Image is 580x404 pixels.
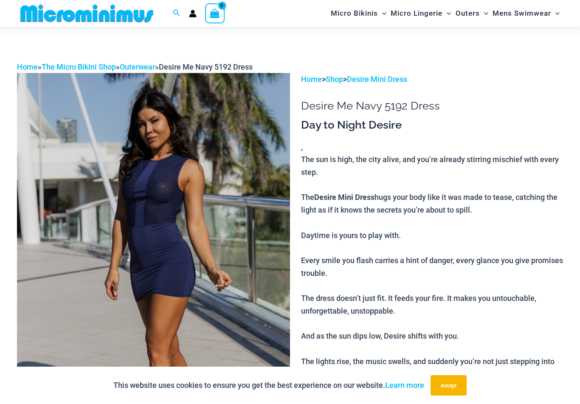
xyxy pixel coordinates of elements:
[389,3,453,24] a: Micro LingerieMenu ToggleMenu Toggle
[347,75,407,84] a: Desire Mini Dress
[431,375,467,396] button: Accept
[327,1,563,25] nav: Site Navigation
[301,73,563,86] p: > >
[442,3,451,24] span: Menu Toggle
[314,192,374,202] b: Desire Mini Dress
[17,4,157,23] img: MM SHOP LOGO FLAT
[301,99,563,112] h1: Desire Me Navy 5192 Dress
[17,62,253,71] span: » » »
[17,62,38,71] a: Home
[159,62,253,71] span: Desire Me Navy 5192 Dress
[456,3,480,24] span: Outers
[480,3,488,24] span: Menu Toggle
[385,381,424,390] a: Learn more
[329,3,389,24] a: Micro BikinisMenu ToggleMenu Toggle
[173,8,180,19] a: Search icon link
[120,62,155,71] a: Outerwear
[205,3,225,23] a: View Shopping Cart, empty
[301,75,322,84] a: Home
[42,62,116,71] a: The Micro Bikini Shop
[189,10,197,17] a: Account icon link
[113,379,424,392] p: This website uses cookies to ensure you get the best experience on our website.
[493,3,551,24] span: Mens Swimwear
[326,75,343,84] a: Shop
[490,3,562,24] a: Mens SwimwearMenu ToggleMenu Toggle
[453,3,490,24] a: OutersMenu ToggleMenu Toggle
[378,3,386,24] span: Menu Toggle
[301,118,563,132] h3: Day to Night Desire
[551,3,560,24] span: Menu Toggle
[331,3,378,24] span: Micro Bikinis
[391,3,442,24] span: Micro Lingerie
